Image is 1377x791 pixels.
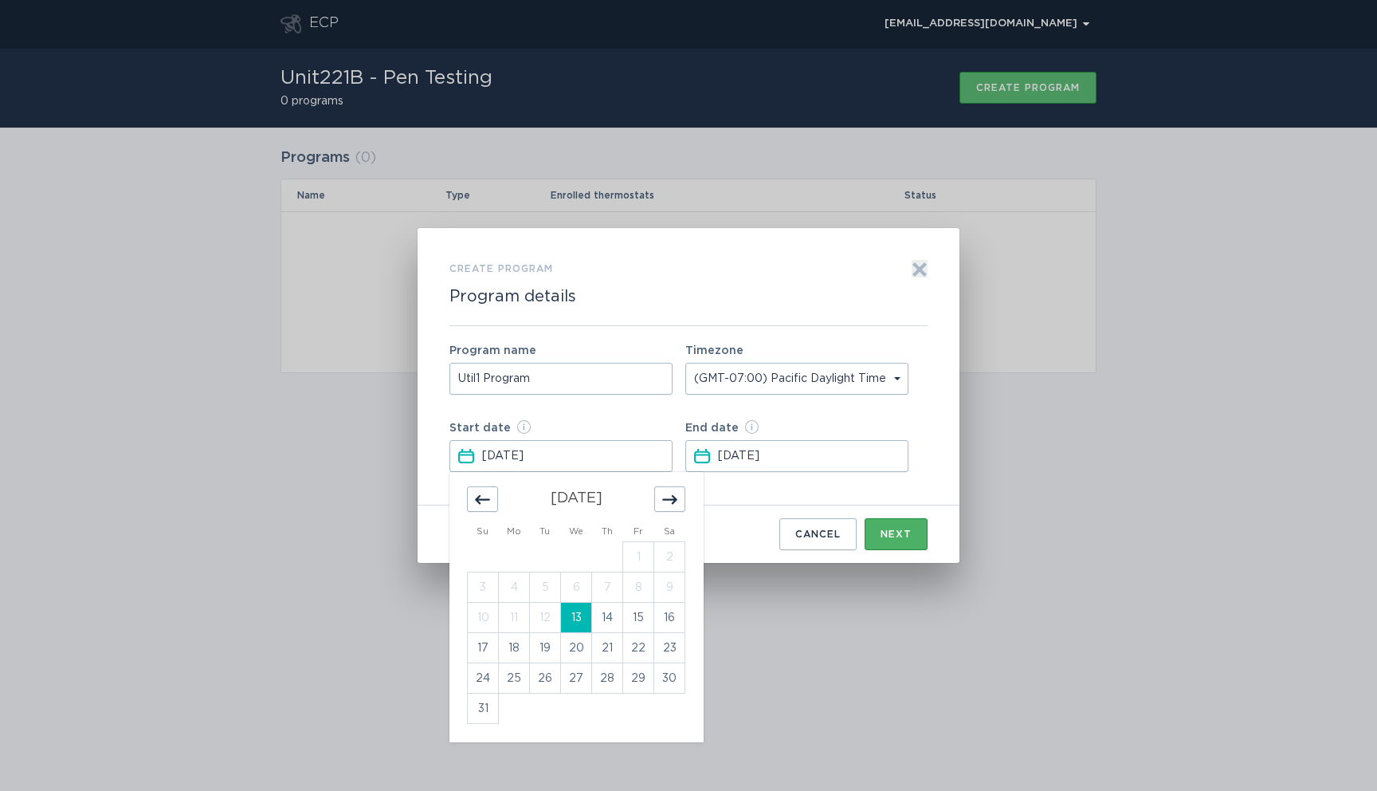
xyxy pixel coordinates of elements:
[468,663,499,694] td: Sunday, August 24, 2025
[477,527,488,536] small: Su
[551,491,602,506] strong: [DATE]
[623,542,654,573] td: Not available. Friday, August 1, 2025
[449,345,673,356] label: Program name
[602,527,613,536] small: Th
[654,486,685,512] div: Move forward to switch to the next month.
[449,472,704,742] div: Calendar
[561,633,592,663] td: Wednesday, August 20, 2025
[507,527,521,536] small: Mo
[654,542,685,573] td: Not available. Saturday, August 2, 2025
[530,663,561,694] td: Tuesday, August 26, 2025
[592,603,623,633] td: Thursday, August 14, 2025
[530,633,561,663] td: Tuesday, August 19, 2025
[592,633,623,663] td: Thursday, August 21, 2025
[499,603,530,633] td: Not available. Monday, August 11, 2025
[685,345,743,356] label: Timezone
[449,287,576,306] h2: Program details
[530,603,561,633] td: Not available. Tuesday, August 12, 2025
[623,573,654,603] td: Not available. Friday, August 8, 2025
[530,573,561,603] td: Not available. Tuesday, August 5, 2025
[539,527,550,536] small: Tu
[418,228,959,563] div: Form to create a program
[664,527,675,536] small: Sa
[623,633,654,663] td: Friday, August 22, 2025
[561,663,592,694] td: Wednesday, August 27, 2025
[468,694,499,724] td: Sunday, August 31, 2025
[623,663,654,694] td: Friday, August 29, 2025
[449,260,553,277] h3: Create program
[499,663,530,694] td: Monday, August 25, 2025
[569,527,583,536] small: We
[881,529,912,539] div: Next
[654,573,685,603] td: Not available. Saturday, August 9, 2025
[482,441,670,471] input: Select a date
[654,633,685,663] td: Saturday, August 23, 2025
[685,420,908,434] label: End date
[623,603,654,633] td: Friday, August 15, 2025
[654,663,685,694] td: Saturday, August 30, 2025
[467,486,498,512] div: Move backward to switch to the previous month.
[449,420,673,434] label: Start date
[499,633,530,663] td: Monday, August 18, 2025
[654,603,685,633] td: Saturday, August 16, 2025
[634,527,643,536] small: Fr
[468,573,499,603] td: Not available. Sunday, August 3, 2025
[468,633,499,663] td: Sunday, August 17, 2025
[561,603,592,633] td: Selected. Wednesday, August 13, 2025
[718,441,906,471] input: Select a date
[561,573,592,603] td: Not available. Wednesday, August 6, 2025
[912,260,928,277] button: Exit
[795,529,841,539] div: Cancel
[499,573,530,603] td: Not available. Monday, August 4, 2025
[779,518,857,550] button: Cancel
[865,518,928,550] button: Next
[468,603,499,633] td: Not available. Sunday, August 10, 2025
[592,573,623,603] td: Not available. Thursday, August 7, 2025
[592,663,623,694] td: Thursday, August 28, 2025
